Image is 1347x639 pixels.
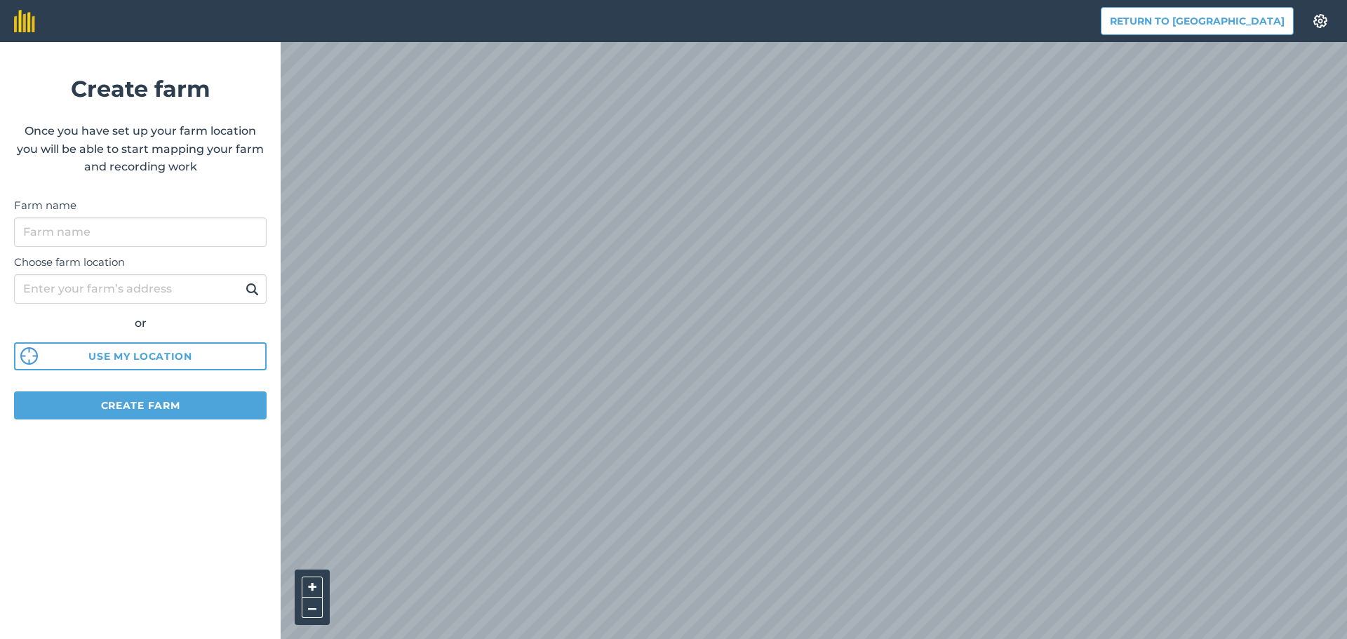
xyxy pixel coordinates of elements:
button: – [302,598,323,618]
p: Once you have set up your farm location you will be able to start mapping your farm and recording... [14,122,267,176]
input: Farm name [14,217,267,247]
img: A cog icon [1312,14,1329,28]
div: or [14,314,267,332]
button: Use my location [14,342,267,370]
label: Choose farm location [14,254,267,271]
input: Enter your farm’s address [14,274,267,304]
h1: Create farm [14,71,267,107]
img: svg+xml;base64,PHN2ZyB4bWxucz0iaHR0cDovL3d3dy53My5vcmcvMjAwMC9zdmciIHdpZHRoPSIxOSIgaGVpZ2h0PSIyNC... [246,281,259,297]
img: svg%3e [20,347,38,365]
img: fieldmargin Logo [14,10,35,32]
button: Create farm [14,391,267,419]
button: Return to [GEOGRAPHIC_DATA] [1101,7,1294,35]
label: Farm name [14,197,267,214]
button: + [302,577,323,598]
